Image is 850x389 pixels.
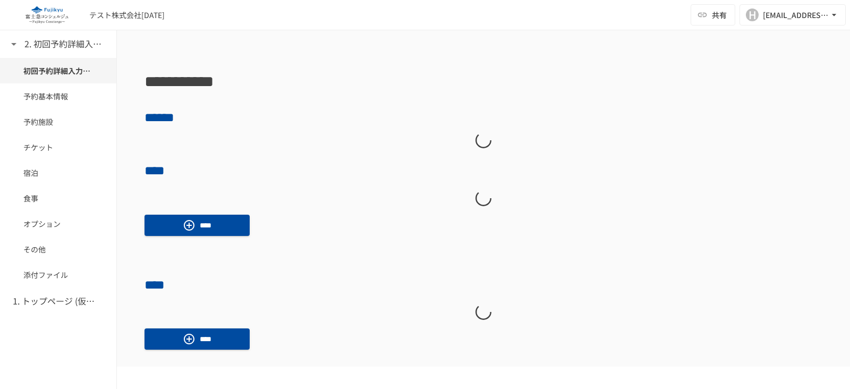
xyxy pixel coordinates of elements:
span: 添付ファイル [23,269,93,281]
div: H [746,9,759,21]
span: チケット [23,141,93,153]
img: eQeGXtYPV2fEKIA3pizDiVdzO5gJTl2ahLbsPaD2E4R [13,6,81,23]
button: 共有 [691,4,735,26]
span: 予約施設 [23,116,93,128]
div: テスト株式会社[DATE] [89,10,165,21]
h6: 2. 初回予約詳細入力ページ [24,37,109,51]
span: オプション [23,218,93,230]
div: [EMAIL_ADDRESS][PERSON_NAME][DOMAIN_NAME] [763,9,829,22]
span: 予約基本情報 [23,90,93,102]
span: 初回予約詳細入力ページ [23,65,93,77]
button: H[EMAIL_ADDRESS][PERSON_NAME][DOMAIN_NAME] [739,4,846,26]
span: 食事 [23,192,93,204]
span: 宿泊 [23,167,93,179]
span: 共有 [712,9,727,21]
span: その他 [23,243,93,255]
h6: 1. トップページ (仮予約一覧) [13,294,98,308]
